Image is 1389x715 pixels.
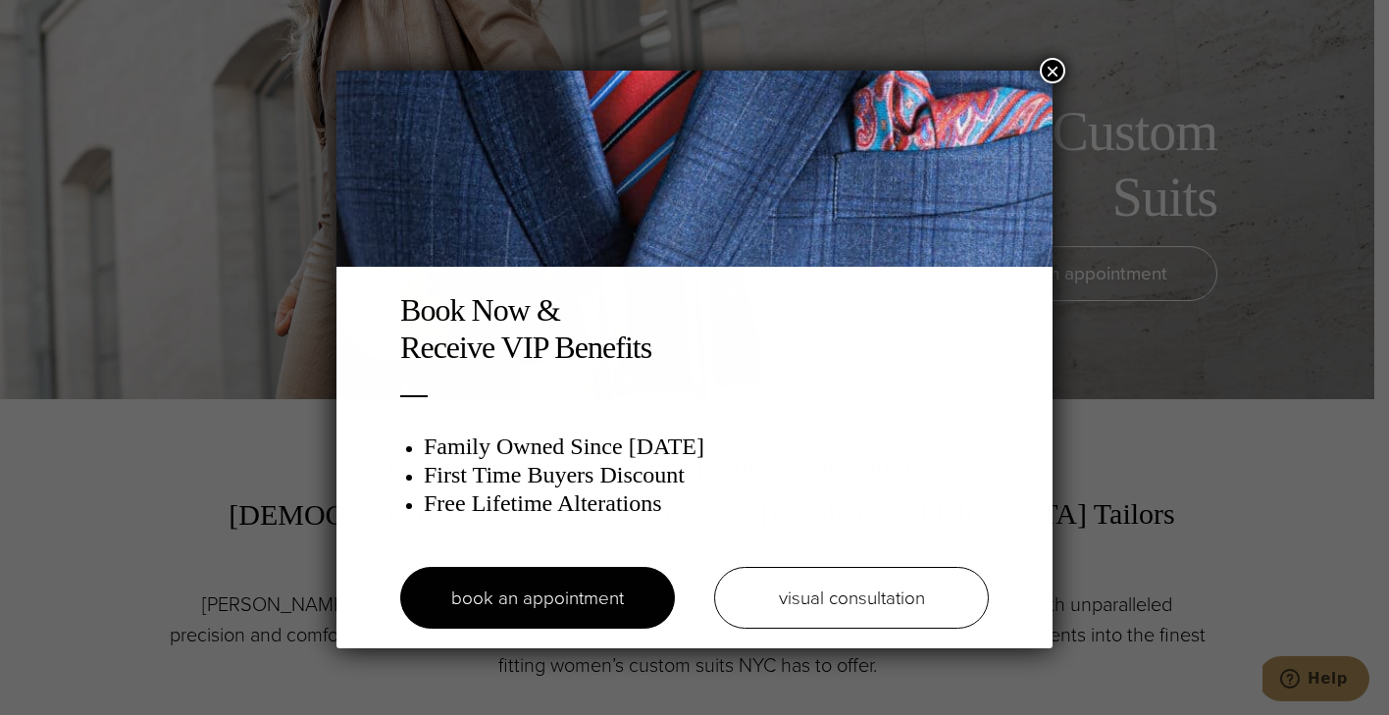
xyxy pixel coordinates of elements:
[400,291,989,367] h2: Book Now & Receive VIP Benefits
[400,567,675,629] a: book an appointment
[714,567,989,629] a: visual consultation
[45,14,85,31] span: Help
[424,489,989,518] h3: Free Lifetime Alterations
[424,461,989,489] h3: First Time Buyers Discount
[424,433,989,461] h3: Family Owned Since [DATE]
[1040,58,1065,83] button: Close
